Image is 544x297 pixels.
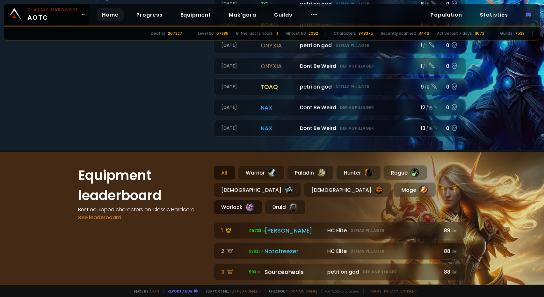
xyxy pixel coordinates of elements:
[394,183,436,197] div: Mage
[327,227,437,235] div: HC Elite
[437,31,472,36] div: Active last 7 days
[419,31,429,36] div: 3449
[151,31,165,36] div: Deaths
[290,289,317,293] a: [DOMAIN_NAME]
[363,269,397,275] small: Defias Pillager
[265,226,324,235] div: [PERSON_NAME]
[425,8,467,21] a: Population
[265,247,324,256] div: Notafreezer
[287,165,334,180] div: Paladin
[214,99,466,116] a: [DATE]naxDont Be WeirdDefias Pillager12 /150
[221,268,245,276] div: 3
[214,183,301,197] div: [DEMOGRAPHIC_DATA]
[168,31,182,36] div: 207227
[78,206,206,214] h4: Best equipped characters on Classic Hardcore
[214,243,466,260] a: 2 53921 Notafreezer HC EliteDefias Pillager88ilvl
[452,269,458,275] small: ilvl
[321,289,359,293] span: v. d752d5 - production
[327,247,437,255] div: HC Elite
[286,31,306,36] div: Almost 60
[214,37,466,54] a: [DATE]onyxiapetri on godDefias Pillager1 /10
[131,8,168,21] a: Progress
[452,228,458,234] small: ilvl
[249,269,261,275] span: 593
[269,8,297,21] a: Guilds
[249,228,266,234] span: 45733
[275,31,278,36] div: 11
[221,227,245,235] div: 1
[214,165,236,180] div: All
[175,8,216,21] a: Equipment
[336,165,381,180] div: Hunter
[401,289,417,293] a: Consent
[4,4,89,25] a: Classic HardcoreAOTC
[327,268,437,276] div: petri on god
[202,289,261,293] span: Support me,
[236,31,273,36] div: In the last 12 hours
[214,58,466,75] a: [DATE]onyxiaDont Be WeirdDefias Pillager1 /10
[359,31,373,36] div: 848375
[500,31,512,36] div: Guilds
[214,264,466,280] a: 3 593 Sourceoheals petri on godDefias Pillager88ilvl
[441,247,458,255] div: 88
[150,289,159,293] a: a fan
[265,200,306,214] div: Druid
[230,289,261,293] a: Buy me a coffee
[265,289,317,293] span: Checkout
[475,31,484,36] div: 11672
[351,249,384,254] small: Defias Pillager
[216,31,228,36] div: 67886
[265,268,324,276] div: Sourceoheals
[370,289,382,293] a: Terms
[131,289,159,293] span: Made by
[168,289,193,293] a: Report a bug
[441,227,458,235] div: 89
[351,228,384,234] small: Defias Pillager
[214,200,262,214] div: Warlock
[304,183,391,197] div: [DEMOGRAPHIC_DATA]
[249,249,264,254] span: 53921
[475,8,513,21] a: Statistics
[381,31,416,36] div: Recently scanned
[214,120,466,137] a: [DATE]naxDont Be WeirdDefias Pillager13 /150
[334,31,356,36] div: Characters
[27,7,78,22] span: AOTC
[441,268,458,276] div: 88
[224,8,261,21] a: Mak'gora
[383,165,427,180] div: Rogue
[214,222,466,239] a: 1 45733 [PERSON_NAME] HC EliteDefias Pillager89ilvl
[198,31,214,36] div: Level 60
[221,247,245,255] div: 2
[78,165,206,206] h1: Equipment leaderboard
[97,8,124,21] a: Home
[384,289,398,293] a: Privacy
[308,31,318,36] div: 2092
[27,7,78,13] small: Classic Hardcore
[452,249,458,255] small: ilvl
[78,214,122,221] a: See leaderboard
[214,78,466,95] a: [DATE]toaqpetri on godDefias Pillager9 /90
[515,31,525,36] div: 7538
[238,165,285,180] div: Warrior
